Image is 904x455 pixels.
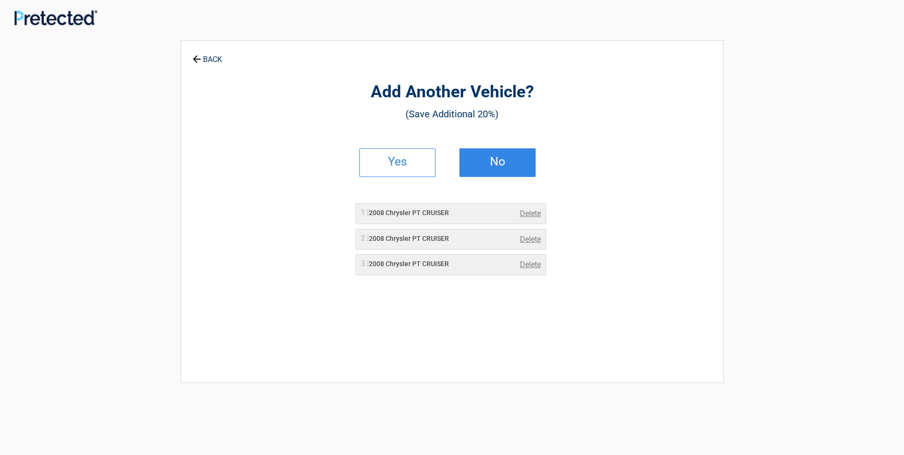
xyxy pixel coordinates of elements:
img: Main Logo [14,10,97,25]
h2: Yes [369,158,426,165]
a: BACK [191,47,224,63]
span: 2 | [361,234,369,243]
h2: No [469,158,526,165]
h2: 2008 Chrysler PT CRUISER [361,259,449,269]
h2: 2008 Chrysler PT CRUISER [361,208,449,218]
h2: 2008 Chrysler PT CRUISER [361,234,449,244]
span: 1 | [361,208,369,217]
h2: Add Another Vehicle? [234,81,671,103]
h3: (Save Additional 20%) [234,106,671,122]
a: Delete [520,208,541,219]
span: 3 | [361,259,369,268]
a: Delete [520,259,541,270]
a: Delete [520,234,541,245]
